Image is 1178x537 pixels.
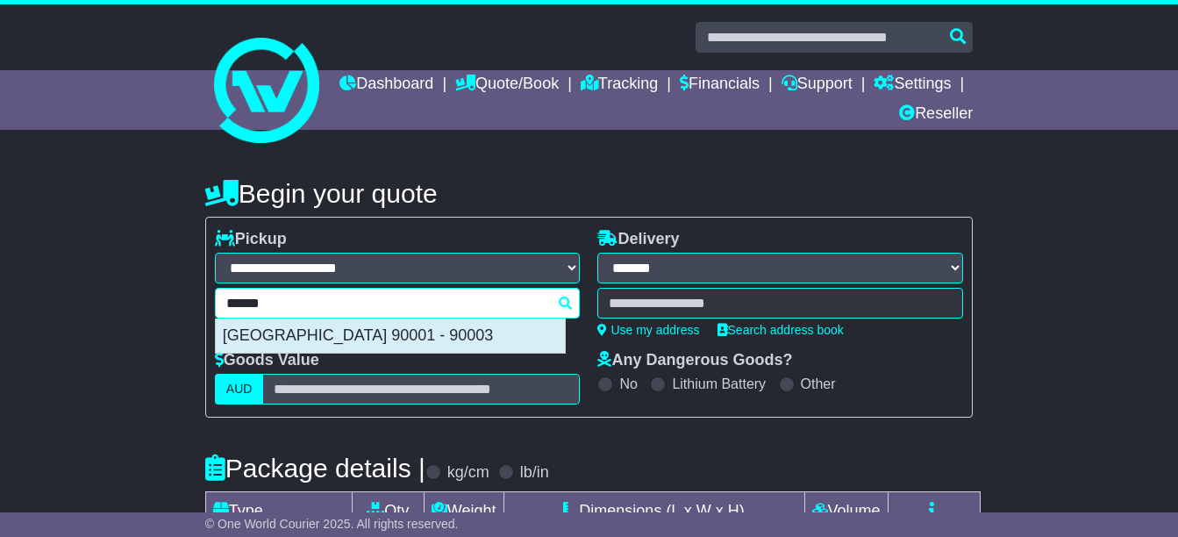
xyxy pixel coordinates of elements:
label: Delivery [597,230,679,249]
a: Reseller [899,100,973,130]
label: Other [801,376,836,392]
h4: Begin your quote [205,179,973,208]
a: Search address book [718,323,844,337]
td: Dimensions (L x W x H) [503,492,804,531]
label: kg/cm [447,463,489,483]
label: lb/in [520,463,549,483]
a: Quote/Book [455,70,559,100]
a: Dashboard [339,70,433,100]
a: Settings [874,70,951,100]
a: Financials [680,70,760,100]
td: Qty [352,492,424,531]
div: [GEOGRAPHIC_DATA] 90001 - 90003 [216,319,565,353]
label: Goods Value [215,351,319,370]
td: Weight [424,492,503,531]
h4: Package details | [205,454,425,483]
td: Type [205,492,352,531]
typeahead: Please provide city [215,288,581,319]
a: Support [782,70,853,100]
td: Volume [804,492,888,531]
label: AUD [215,374,264,405]
a: Tracking [581,70,658,100]
label: Any Dangerous Goods? [597,351,792,370]
span: © One World Courier 2025. All rights reserved. [205,517,459,531]
label: No [619,376,637,392]
a: Use my address [597,323,699,337]
label: Lithium Battery [672,376,766,392]
label: Pickup [215,230,287,249]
